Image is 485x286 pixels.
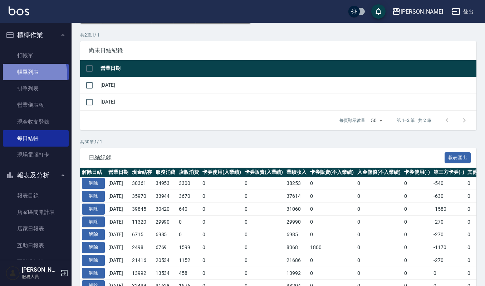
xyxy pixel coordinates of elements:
td: 13534 [154,267,177,280]
td: -270 [432,228,466,241]
td: -540 [432,177,466,190]
td: [DATE] [107,228,130,241]
th: 卡券販賣(入業績) [243,168,285,177]
td: 0 [356,215,403,228]
td: 0 [177,228,201,241]
td: 3300 [177,177,201,190]
td: -270 [432,254,466,267]
td: [DATE] [107,215,130,228]
td: 0 [402,215,432,228]
button: 解除 [82,229,105,240]
td: [DATE] [99,77,476,94]
a: 營業儀表板 [3,97,69,113]
td: 0 [432,267,466,280]
span: 日結紀錄 [89,154,445,161]
td: 0 [177,215,201,228]
a: 掛單列表 [3,80,69,97]
td: 0 [402,254,432,267]
td: [DATE] [99,94,476,110]
button: [PERSON_NAME] [389,4,446,19]
td: -1580 [432,202,466,215]
td: 21416 [130,254,154,267]
th: 卡券販賣(不入業績) [308,168,356,177]
th: 店販消費 [177,168,201,177]
div: 50 [368,111,385,130]
th: 現金結存 [130,168,154,177]
a: 每日結帳 [3,130,69,147]
td: 6769 [154,241,177,254]
td: 0 [402,267,432,280]
td: 0 [243,228,285,241]
a: 報表匯出 [445,154,471,161]
td: 0 [243,202,285,215]
td: 0 [356,190,403,203]
td: -1170 [432,241,466,254]
td: 0 [356,254,403,267]
td: 0 [243,215,285,228]
td: 30361 [130,177,154,190]
button: 解除 [82,268,105,279]
td: [DATE] [107,177,130,190]
button: 櫃檯作業 [3,26,69,44]
td: 29990 [285,215,308,228]
button: 解除 [82,191,105,202]
td: [DATE] [107,202,130,215]
td: 0 [356,177,403,190]
td: 0 [308,190,356,203]
td: 0 [201,228,243,241]
td: 39845 [130,202,154,215]
td: 0 [308,267,356,280]
td: 0 [201,177,243,190]
td: 1599 [177,241,201,254]
p: 服務人員 [22,273,58,280]
td: 6985 [154,228,177,241]
td: 13992 [285,267,308,280]
a: 帳單列表 [3,64,69,80]
button: save [371,4,386,19]
td: 38253 [285,177,308,190]
td: 0 [201,241,243,254]
p: 共 2 筆, 1 / 1 [80,32,476,38]
td: 30420 [154,202,177,215]
img: Person [6,266,20,280]
button: 解除 [82,242,105,253]
a: 店家日報表 [3,220,69,237]
td: 29990 [154,215,177,228]
td: 33944 [154,190,177,203]
td: -630 [432,190,466,203]
td: 34953 [154,177,177,190]
a: 報表目錄 [3,187,69,204]
a: 現金收支登錄 [3,114,69,130]
td: 0 [201,254,243,267]
th: 業績收入 [285,168,308,177]
td: 1152 [177,254,201,267]
th: 服務消費 [154,168,177,177]
button: 報表及分析 [3,166,69,185]
td: 0 [402,202,432,215]
td: 0 [243,177,285,190]
a: 互助排行榜 [3,254,69,270]
p: 第 1–2 筆 共 2 筆 [397,117,431,124]
td: 11320 [130,215,154,228]
td: 37614 [285,190,308,203]
a: 店家區間累計表 [3,204,69,220]
td: 0 [308,215,356,228]
td: 31060 [285,202,308,215]
td: 0 [402,177,432,190]
td: [DATE] [107,254,130,267]
p: 每頁顯示數量 [339,117,365,124]
a: 現場電腦打卡 [3,147,69,163]
td: 8368 [285,241,308,254]
td: 0 [356,267,403,280]
p: 共 30 筆, 1 / 1 [80,139,476,145]
td: 6985 [285,228,308,241]
th: 入金儲值(不入業績) [356,168,403,177]
td: 0 [356,241,403,254]
td: 0 [243,267,285,280]
td: 0 [308,228,356,241]
button: 登出 [449,5,476,18]
td: [DATE] [107,190,130,203]
td: 0 [243,241,285,254]
th: 營業日期 [99,60,476,77]
td: 0 [201,190,243,203]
